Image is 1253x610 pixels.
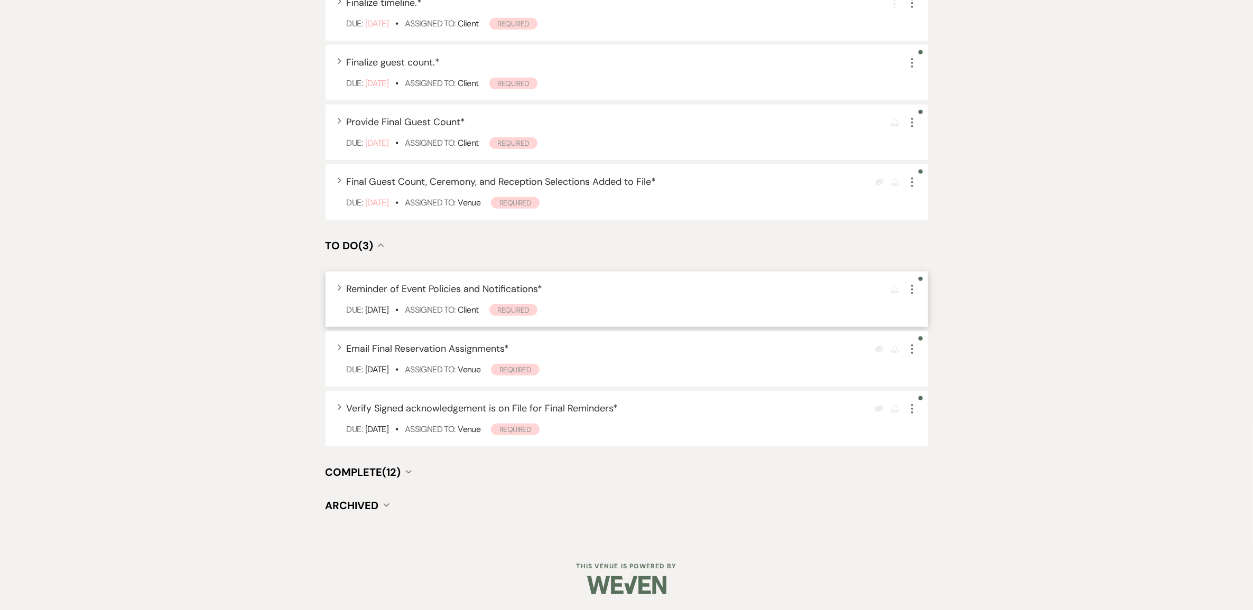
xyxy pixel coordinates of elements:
[458,137,478,148] span: Client
[405,304,455,315] span: Assigned To:
[489,304,538,316] span: Required
[458,197,480,208] span: Venue
[458,18,478,29] span: Client
[347,78,363,89] span: Due:
[395,18,398,29] b: •
[395,78,398,89] b: •
[326,467,412,477] button: Complete(12)
[491,364,540,376] span: Required
[347,56,440,69] span: Finalize guest count. *
[458,424,480,435] span: Venue
[405,78,455,89] span: Assigned To:
[405,424,455,435] span: Assigned To:
[347,58,440,67] button: Finalize guest count.*
[326,240,384,251] button: To Do(3)
[347,403,618,413] button: Verify Signed acknowledgement is on File for Final Reminders*
[347,402,618,415] span: Verify Signed acknowledgement is on File for Final Reminders *
[347,197,363,208] span: Due:
[347,177,656,186] button: Final Guest Count, Ceremony, and Reception Selections Added to File*
[395,424,398,435] b: •
[326,239,374,252] span: To Do (3)
[347,18,363,29] span: Due:
[347,304,363,315] span: Due:
[405,197,455,208] span: Assigned To:
[347,342,509,355] span: Email Final Reservation Assignments *
[458,304,478,315] span: Client
[491,424,540,435] span: Required
[365,424,388,435] span: [DATE]
[347,424,363,435] span: Due:
[347,283,543,295] span: Reminder of Event Policies and Notifications *
[405,137,455,148] span: Assigned To:
[365,78,388,89] span: [DATE]
[405,18,455,29] span: Assigned To:
[347,117,466,127] button: Provide Final Guest Count*
[489,137,538,149] span: Required
[347,116,466,128] span: Provide Final Guest Count *
[405,364,455,375] span: Assigned To:
[489,18,538,30] span: Required
[458,78,478,89] span: Client
[347,364,363,375] span: Due:
[489,78,538,89] span: Required
[365,364,388,375] span: [DATE]
[347,137,363,148] span: Due:
[365,137,388,148] span: [DATE]
[395,137,398,148] b: •
[491,197,540,209] span: Required
[347,344,509,353] button: Email Final Reservation Assignments*
[395,197,398,208] b: •
[347,284,543,294] button: Reminder of Event Policies and Notifications*
[347,175,656,188] span: Final Guest Count, Ceremony, and Reception Selections Added to File *
[365,18,388,29] span: [DATE]
[587,567,666,604] img: Weven Logo
[395,304,398,315] b: •
[365,304,388,315] span: [DATE]
[326,500,389,511] button: Archived
[395,364,398,375] b: •
[365,197,388,208] span: [DATE]
[458,364,480,375] span: Venue
[326,499,379,512] span: Archived
[326,465,401,479] span: Complete (12)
